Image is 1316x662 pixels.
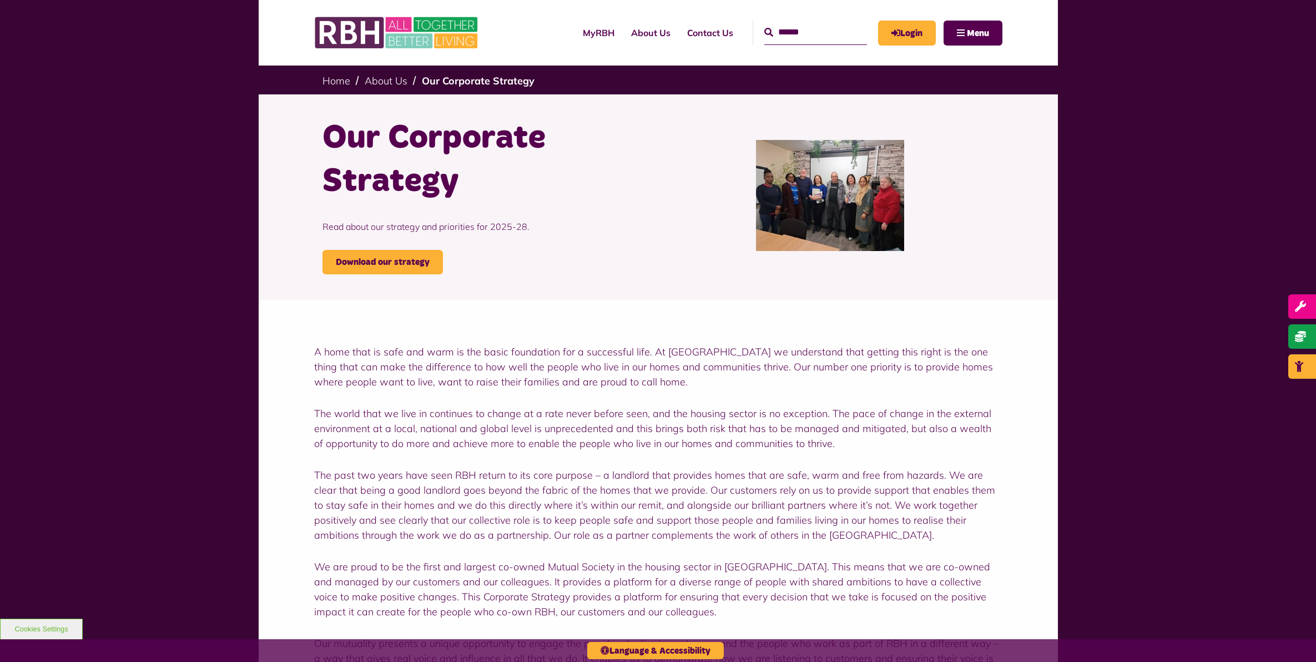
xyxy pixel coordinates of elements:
[422,74,535,87] a: Our Corporate Strategy
[314,468,1002,543] p: The past two years have seen RBH return to its core purpose – a landlord that provides homes that...
[322,74,350,87] a: Home
[314,11,481,54] img: RBH
[314,344,1002,389] p: A home that is safe and warm is the basic foundation for a successful life. At [GEOGRAPHIC_DATA] ...
[1266,612,1316,662] iframe: Netcall Web Assistant for live chat
[944,21,1002,46] button: Navigation
[587,642,724,659] button: Language & Accessibility
[574,18,623,48] a: MyRBH
[314,559,1002,619] p: We are proud to be the first and largest co-owned Mutual Society in the housing sector in [GEOGRA...
[878,21,936,46] a: MyRBH
[756,140,904,251] img: P15 Communities
[322,203,650,250] p: Read about our strategy and priorities for 2025-28.
[967,29,989,38] span: Menu
[623,18,679,48] a: About Us
[314,406,1002,451] p: The world that we live in continues to change at a rate never before seen, and the housing sector...
[322,117,650,203] h1: Our Corporate Strategy
[322,250,443,274] a: Download our strategy
[679,18,742,48] a: Contact Us
[365,74,407,87] a: About Us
